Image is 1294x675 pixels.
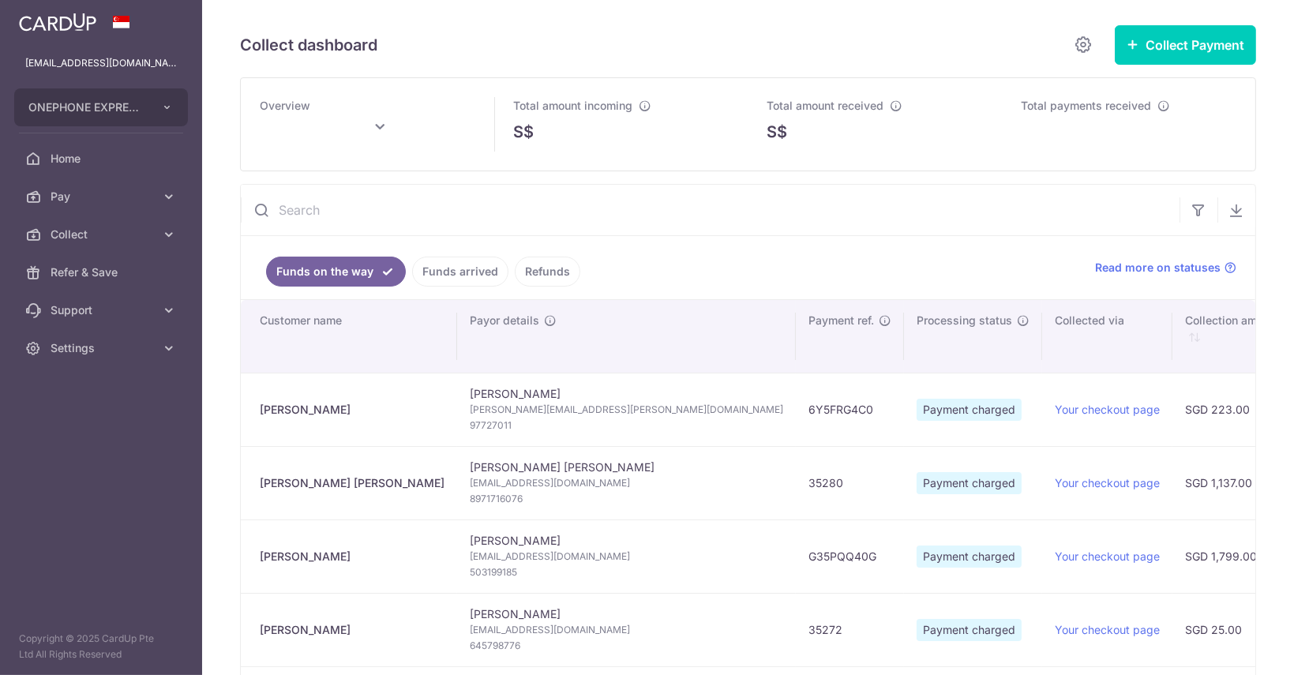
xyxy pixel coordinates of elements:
[1115,25,1256,65] button: Collect Payment
[470,491,783,507] span: 8971716076
[1042,300,1172,373] th: Collected via
[457,373,796,446] td: [PERSON_NAME]
[1172,373,1291,446] td: SGD 223.00
[1055,403,1160,416] a: Your checkout page
[1172,446,1291,519] td: SGD 1,137.00
[1055,476,1160,489] a: Your checkout page
[470,638,783,654] span: 645798776
[1055,549,1160,563] a: Your checkout page
[51,189,155,204] span: Pay
[513,120,534,144] span: S$
[51,264,155,280] span: Refer & Save
[767,120,788,144] span: S$
[470,475,783,491] span: [EMAIL_ADDRESS][DOMAIN_NAME]
[1095,260,1221,276] span: Read more on statuses
[470,564,783,580] span: 503199185
[51,227,155,242] span: Collect
[796,373,904,446] td: 6Y5FRG4C0
[470,418,783,433] span: 97727011
[1172,519,1291,593] td: SGD 1,799.00
[1021,99,1151,112] span: Total payments received
[470,313,539,328] span: Payor details
[266,257,406,287] a: Funds on the way
[457,446,796,519] td: [PERSON_NAME] [PERSON_NAME]
[917,313,1012,328] span: Processing status
[19,13,96,32] img: CardUp
[917,546,1022,568] span: Payment charged
[28,99,145,115] span: ONEPHONE EXPRESS PTE LTD
[457,300,796,373] th: Payor details
[513,99,632,112] span: Total amount incoming
[241,300,457,373] th: Customer name
[515,257,580,287] a: Refunds
[917,619,1022,641] span: Payment charged
[14,88,188,126] button: ONEPHONE EXPRESS PTE LTD
[51,340,155,356] span: Settings
[917,399,1022,421] span: Payment charged
[767,99,884,112] span: Total amount received
[808,313,874,328] span: Payment ref.
[260,402,444,418] div: [PERSON_NAME]
[260,99,310,112] span: Overview
[412,257,508,287] a: Funds arrived
[51,302,155,318] span: Support
[241,185,1180,235] input: Search
[796,446,904,519] td: 35280
[796,593,904,666] td: 35272
[1172,593,1291,666] td: SGD 25.00
[240,32,377,58] h5: Collect dashboard
[260,549,444,564] div: [PERSON_NAME]
[260,475,444,491] div: [PERSON_NAME] [PERSON_NAME]
[917,472,1022,494] span: Payment charged
[51,151,155,167] span: Home
[457,519,796,593] td: [PERSON_NAME]
[796,300,904,373] th: Payment ref.
[260,622,444,638] div: [PERSON_NAME]
[470,402,783,418] span: [PERSON_NAME][EMAIL_ADDRESS][PERSON_NAME][DOMAIN_NAME]
[470,549,783,564] span: [EMAIL_ADDRESS][DOMAIN_NAME]
[457,593,796,666] td: [PERSON_NAME]
[1055,623,1160,636] a: Your checkout page
[470,622,783,638] span: [EMAIL_ADDRESS][DOMAIN_NAME]
[796,519,904,593] td: G35PQQ40G
[1095,260,1236,276] a: Read more on statuses
[904,300,1042,373] th: Processing status
[25,55,177,71] p: [EMAIL_ADDRESS][DOMAIN_NAME]
[1185,313,1264,328] span: Collection amt.
[1172,300,1291,373] th: Collection amt. : activate to sort column ascending
[1193,628,1278,667] iframe: Opens a widget where you can find more information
